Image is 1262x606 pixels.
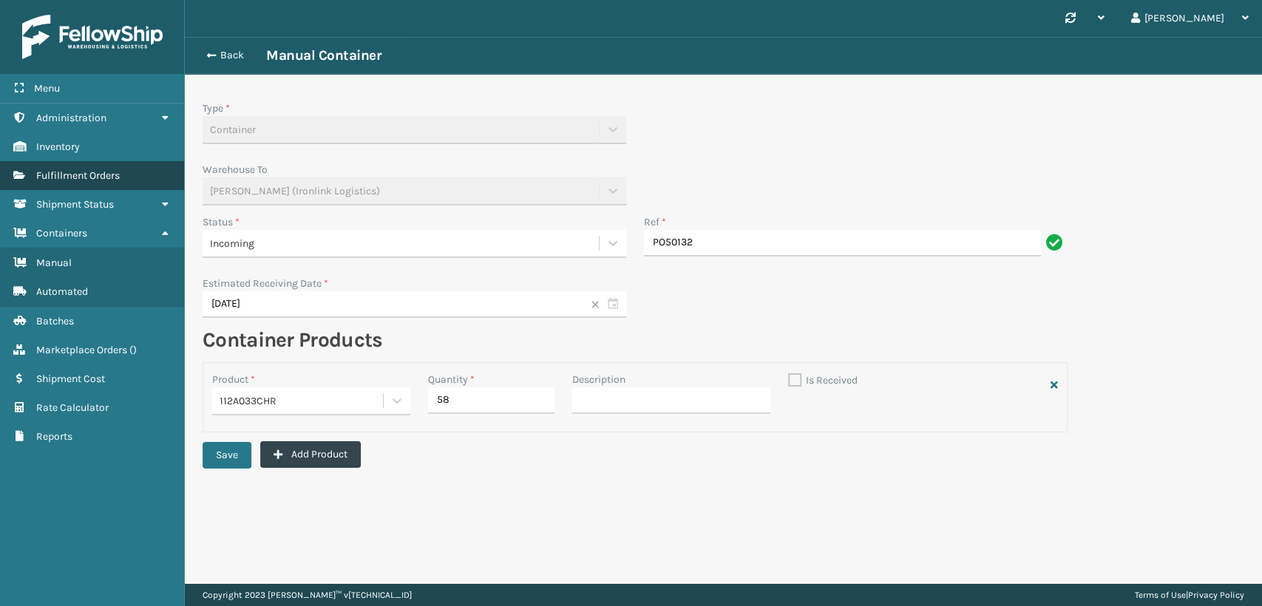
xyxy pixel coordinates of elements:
input: MM/DD/YYYY [203,291,626,318]
label: Warehouse To [203,163,268,176]
span: 112A033CHR [220,393,277,409]
label: Is Received [788,374,858,387]
h2: Container Products [203,327,1068,353]
span: Batches [36,315,74,327]
a: Terms of Use [1135,590,1186,600]
span: Fulfillment Orders [36,169,120,182]
h3: Manual Container [266,47,381,64]
span: Reports [36,430,72,443]
span: Shipment Status [36,198,114,211]
span: ( ) [129,344,137,356]
button: Save [203,442,251,469]
span: Administration [36,112,106,124]
span: Containers [36,227,87,239]
label: Quantity [428,372,475,387]
label: Ref [644,214,666,230]
button: Add Product [260,441,361,468]
label: Product [212,373,255,386]
label: Status [203,216,240,228]
span: Marketplace Orders [36,344,127,356]
label: Type [203,102,230,115]
p: Copyright 2023 [PERSON_NAME]™ v [TECHNICAL_ID] [203,584,412,606]
span: Manual [36,256,72,269]
span: Shipment Cost [36,372,105,385]
span: Incoming [210,236,254,251]
a: Privacy Policy [1188,590,1244,600]
label: Description [572,372,625,387]
span: Inventory [36,140,80,153]
button: Back [198,49,266,62]
div: | [1135,584,1244,606]
label: Estimated Receiving Date [203,277,328,290]
img: logo [22,15,163,59]
span: Menu [34,82,60,95]
span: Automated [36,285,88,298]
span: Rate Calculator [36,401,109,414]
